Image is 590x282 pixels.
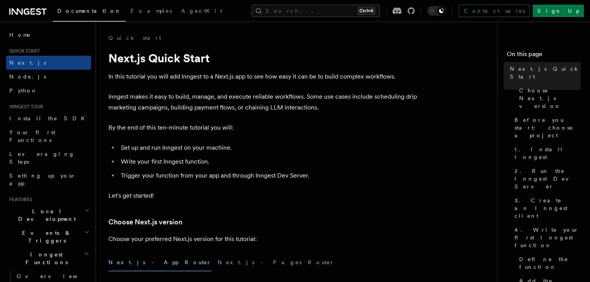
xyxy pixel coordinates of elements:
[358,7,375,15] kbd: Ctrl+K
[9,87,38,94] span: Python
[519,255,581,271] span: Define the function
[6,147,91,169] a: Leveraging Steps
[510,65,581,80] span: Next.js Quick Start
[9,129,55,143] span: Your first Functions
[427,6,446,15] button: Toggle dark mode
[118,142,418,153] li: Set up and run Inngest on your machine.
[6,84,91,97] a: Python
[511,193,581,223] a: 3. Create an Inngest client
[108,254,211,271] button: Next.js - App Router
[108,71,418,82] p: In this tutorial you will add Inngest to a Next.js app to see how easy it can be to build complex...
[9,173,76,186] span: Setting up your app
[515,226,581,249] span: 4. Write your first Inngest function
[6,204,91,226] button: Local Development
[118,170,418,181] li: Trigger your function from your app and through Inngest Dev Server.
[9,151,75,165] span: Leveraging Steps
[6,56,91,70] a: Next.js
[511,142,581,164] a: 1. Install Inngest
[515,197,581,220] span: 3. Create an Inngest client
[519,87,581,110] span: Choose Next.js version
[9,115,89,121] span: Install the SDK
[181,8,222,14] span: AgentKit
[459,5,530,17] a: Contact sales
[6,248,91,269] button: Inngest Functions
[6,169,91,190] a: Setting up your app
[9,60,46,66] span: Next.js
[6,104,43,110] span: Inngest tour
[9,73,46,80] span: Node.js
[57,8,121,14] span: Documentation
[108,122,418,133] p: By the end of this ten-minute tutorial you will:
[17,273,96,279] span: Overview
[108,91,418,113] p: Inngest makes it easy to build, manage, and execute reliable workflows. Some use cases include sc...
[6,251,84,266] span: Inngest Functions
[108,190,418,201] p: Let's get started!
[507,62,581,84] a: Next.js Quick Start
[9,31,31,39] span: Home
[516,252,581,274] a: Define the function
[6,229,84,244] span: Events & Triggers
[511,164,581,193] a: 2. Run the Inngest Dev Server
[53,2,126,22] a: Documentation
[108,234,418,244] p: Choose your preferred Next.js version for this tutorial:
[516,84,581,113] a: Choose Next.js version
[511,223,581,252] a: 4. Write your first Inngest function
[108,51,418,65] h1: Next.js Quick Start
[108,34,161,42] a: Quick start
[177,2,227,21] a: AgentKit
[515,145,581,161] span: 1. Install Inngest
[126,2,177,21] a: Examples
[6,70,91,84] a: Node.js
[108,217,182,227] a: Choose Next.js version
[218,254,334,271] button: Next.js - Pages Router
[515,167,581,190] span: 2. Run the Inngest Dev Server
[515,116,581,139] span: Before you start: choose a project
[118,156,418,167] li: Write your first Inngest function.
[6,207,84,223] span: Local Development
[130,8,172,14] span: Examples
[6,226,91,248] button: Events & Triggers
[533,5,584,17] a: Sign Up
[511,113,581,142] a: Before you start: choose a project
[6,111,91,125] a: Install the SDK
[507,50,581,62] h4: On this page
[252,5,380,17] button: Search...Ctrl+K
[6,48,40,54] span: Quick start
[6,125,91,147] a: Your first Functions
[6,197,32,203] span: Features
[6,28,91,42] a: Home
